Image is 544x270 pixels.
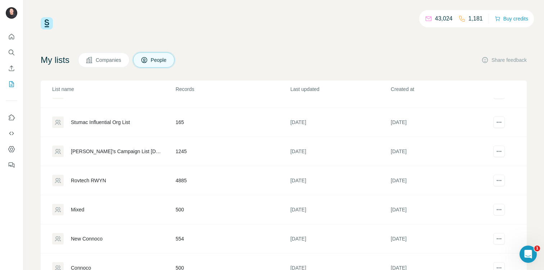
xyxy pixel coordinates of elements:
[493,175,505,186] button: actions
[290,86,390,93] p: Last updated
[6,127,17,140] button: Use Surfe API
[71,206,84,213] div: Mixed
[520,246,537,263] iframe: Intercom live chat
[176,86,290,93] p: Records
[290,108,390,137] td: [DATE]
[6,30,17,43] button: Quick start
[6,159,17,171] button: Feedback
[71,148,163,155] div: [PERSON_NAME]'s Campaign List [DATE]
[41,17,53,29] img: Surfe Logo
[493,204,505,215] button: actions
[6,111,17,124] button: Use Surfe on LinkedIn
[6,7,17,19] img: Avatar
[175,224,290,253] td: 554
[71,177,106,184] div: Rovtech RWYN
[495,14,528,24] button: Buy credits
[6,46,17,59] button: Search
[41,54,69,66] h4: My lists
[175,108,290,137] td: 165
[493,146,505,157] button: actions
[52,86,175,93] p: List name
[493,116,505,128] button: actions
[390,224,491,253] td: [DATE]
[390,166,491,195] td: [DATE]
[6,78,17,91] button: My lists
[71,119,130,126] div: Stumac Influential Org List
[6,143,17,156] button: Dashboard
[435,14,453,23] p: 43,024
[290,166,390,195] td: [DATE]
[534,246,540,251] span: 1
[96,56,122,64] span: Companies
[481,56,527,64] button: Share feedback
[468,14,483,23] p: 1,181
[71,235,103,242] div: New Connoco
[6,62,17,75] button: Enrich CSV
[290,137,390,166] td: [DATE]
[391,86,490,93] p: Created at
[390,137,491,166] td: [DATE]
[290,195,390,224] td: [DATE]
[175,137,290,166] td: 1245
[390,108,491,137] td: [DATE]
[390,195,491,224] td: [DATE]
[290,224,390,253] td: [DATE]
[151,56,167,64] span: People
[493,233,505,244] button: actions
[175,166,290,195] td: 4885
[175,195,290,224] td: 500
